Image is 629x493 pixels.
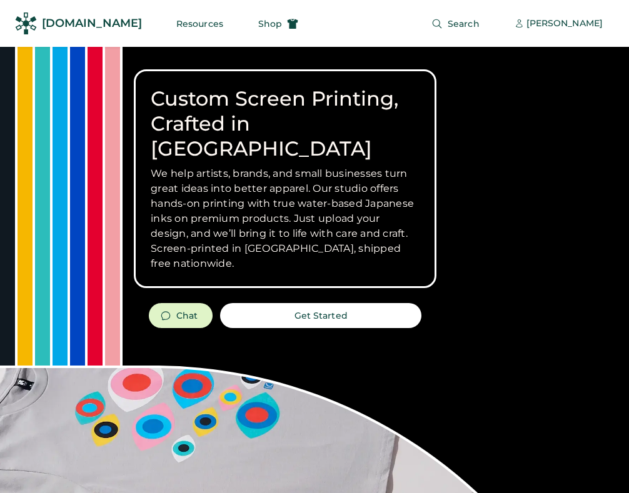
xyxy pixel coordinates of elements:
[149,303,213,328] button: Chat
[220,303,421,328] button: Get Started
[258,19,282,28] span: Shop
[151,86,420,161] h1: Custom Screen Printing, Crafted in [GEOGRAPHIC_DATA]
[243,11,313,36] button: Shop
[448,19,480,28] span: Search
[42,16,142,31] div: [DOMAIN_NAME]
[526,17,603,30] div: [PERSON_NAME]
[15,12,37,34] img: Rendered Logo - Screens
[161,11,238,36] button: Resources
[416,11,495,36] button: Search
[151,166,420,271] h3: We help artists, brands, and small businesses turn great ideas into better apparel. Our studio of...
